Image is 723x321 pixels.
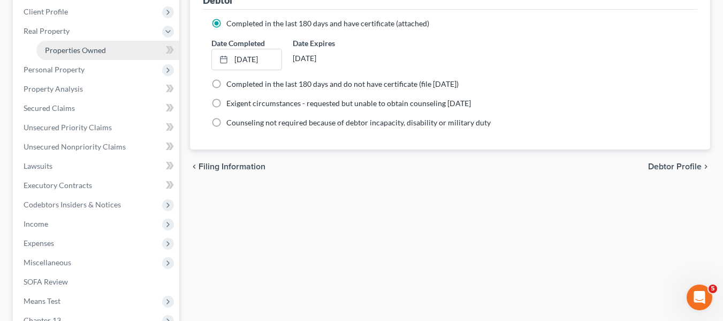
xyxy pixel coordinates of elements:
span: 5 [709,285,717,293]
i: chevron_left [190,162,199,171]
a: Secured Claims [15,99,179,118]
span: Completed in the last 180 days and have certificate (attached) [226,19,429,28]
a: Lawsuits [15,156,179,176]
iframe: Intercom live chat [687,285,712,310]
a: Unsecured Nonpriority Claims [15,137,179,156]
span: Unsecured Nonpriority Claims [24,142,126,151]
span: SOFA Review [24,277,68,286]
label: Date Expires [293,38,363,49]
span: Means Test [24,296,60,305]
span: Exigent circumstances - requested but unable to obtain counseling [DATE] [226,99,471,108]
span: Expenses [24,238,54,248]
a: Unsecured Priority Claims [15,118,179,137]
span: Unsecured Priority Claims [24,123,112,132]
span: Executory Contracts [24,181,92,190]
span: Lawsuits [24,161,52,170]
span: Income [24,219,48,228]
label: Date Completed [211,38,265,49]
button: chevron_left Filing Information [190,162,265,171]
span: Properties Owned [45,46,106,55]
span: Completed in the last 180 days and do not have certificate (file [DATE]) [226,79,459,88]
a: Properties Owned [36,41,179,60]
span: Personal Property [24,65,85,74]
a: [DATE] [212,49,281,70]
span: Filing Information [199,162,265,171]
span: Secured Claims [24,103,75,113]
span: Client Profile [24,7,68,16]
span: Property Analysis [24,84,83,93]
span: Counseling not required because of debtor incapacity, disability or military duty [226,118,491,127]
span: Real Property [24,26,70,35]
div: [DATE] [293,49,363,68]
a: Property Analysis [15,79,179,99]
span: Codebtors Insiders & Notices [24,200,121,209]
span: Miscellaneous [24,258,71,267]
button: Debtor Profile chevron_right [648,162,710,171]
span: Debtor Profile [648,162,702,171]
a: Executory Contracts [15,176,179,195]
a: SOFA Review [15,272,179,292]
i: chevron_right [702,162,710,171]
